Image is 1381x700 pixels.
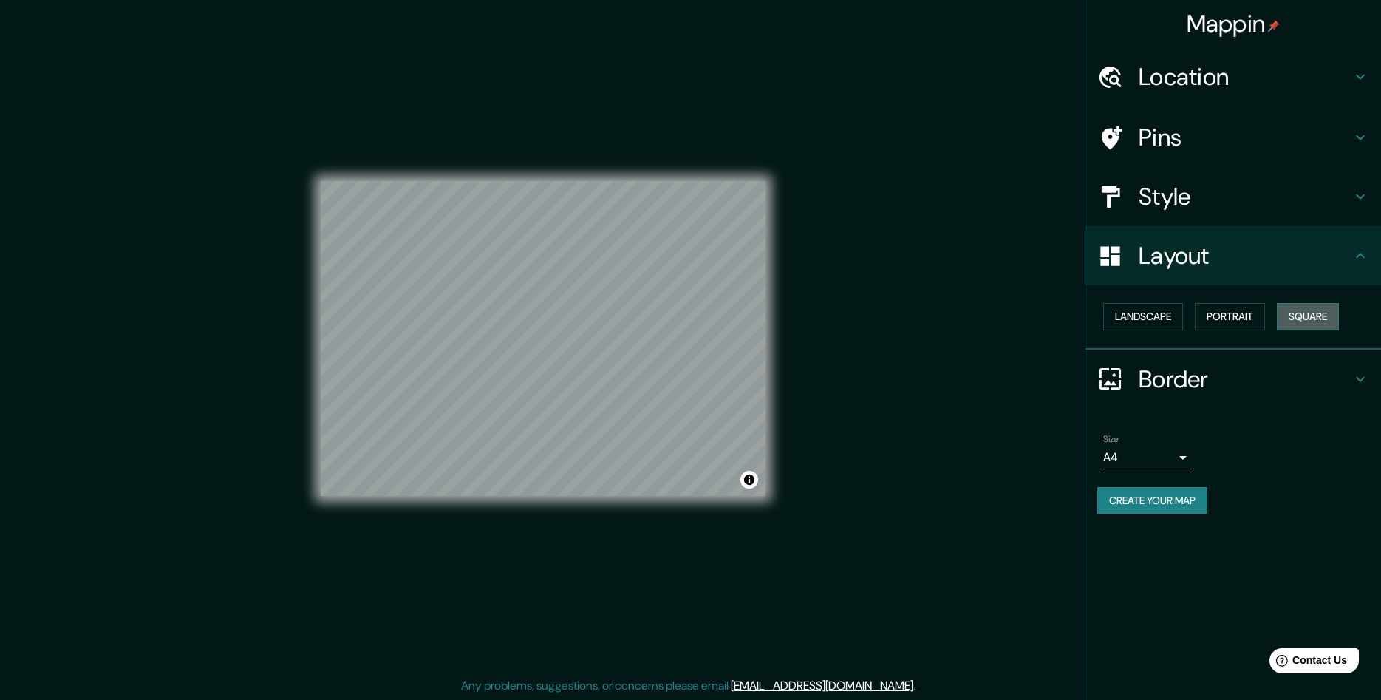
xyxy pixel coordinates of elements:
div: . [918,677,921,695]
div: A4 [1103,446,1192,469]
button: Toggle attribution [740,471,758,489]
h4: Layout [1139,241,1351,271]
img: pin-icon.png [1268,20,1280,32]
button: Landscape [1103,303,1183,330]
button: Create your map [1097,487,1207,514]
h4: Border [1139,364,1351,394]
h4: Location [1139,62,1351,92]
div: Layout [1085,226,1381,285]
div: Style [1085,167,1381,226]
h4: Mappin [1187,9,1281,38]
button: Portrait [1195,303,1265,330]
div: Location [1085,47,1381,106]
label: Size [1103,432,1119,445]
h4: Pins [1139,123,1351,152]
div: Border [1085,350,1381,409]
p: Any problems, suggestions, or concerns please email . [461,677,915,695]
canvas: Map [321,181,765,496]
div: Pins [1085,108,1381,167]
div: . [915,677,918,695]
h4: Style [1139,182,1351,211]
button: Square [1277,303,1339,330]
iframe: Help widget launcher [1249,642,1365,684]
a: [EMAIL_ADDRESS][DOMAIN_NAME] [731,678,913,693]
